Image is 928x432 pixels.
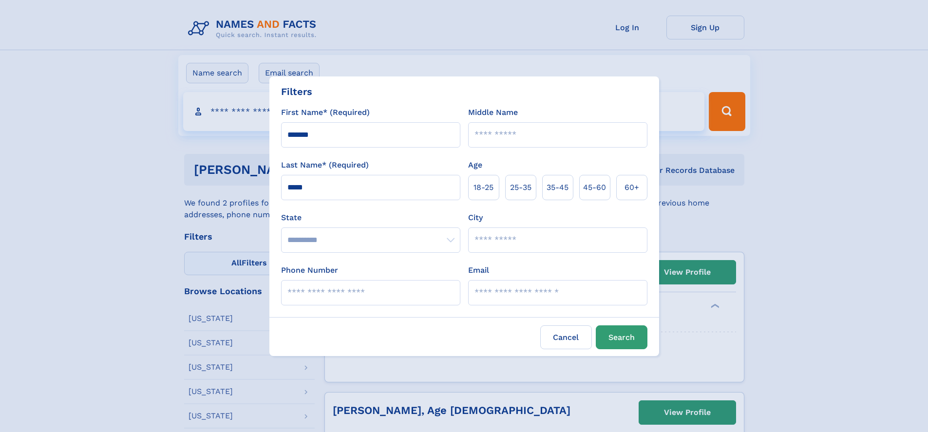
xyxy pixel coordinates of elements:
label: Age [468,159,482,171]
label: City [468,212,483,224]
label: Email [468,264,489,276]
span: 35‑45 [547,182,568,193]
span: 25‑35 [510,182,531,193]
label: Phone Number [281,264,338,276]
label: State [281,212,460,224]
label: Middle Name [468,107,518,118]
label: Cancel [540,325,592,349]
div: Filters [281,84,312,99]
span: 45‑60 [583,182,606,193]
label: Last Name* (Required) [281,159,369,171]
span: 60+ [625,182,639,193]
span: 18‑25 [473,182,493,193]
label: First Name* (Required) [281,107,370,118]
button: Search [596,325,647,349]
